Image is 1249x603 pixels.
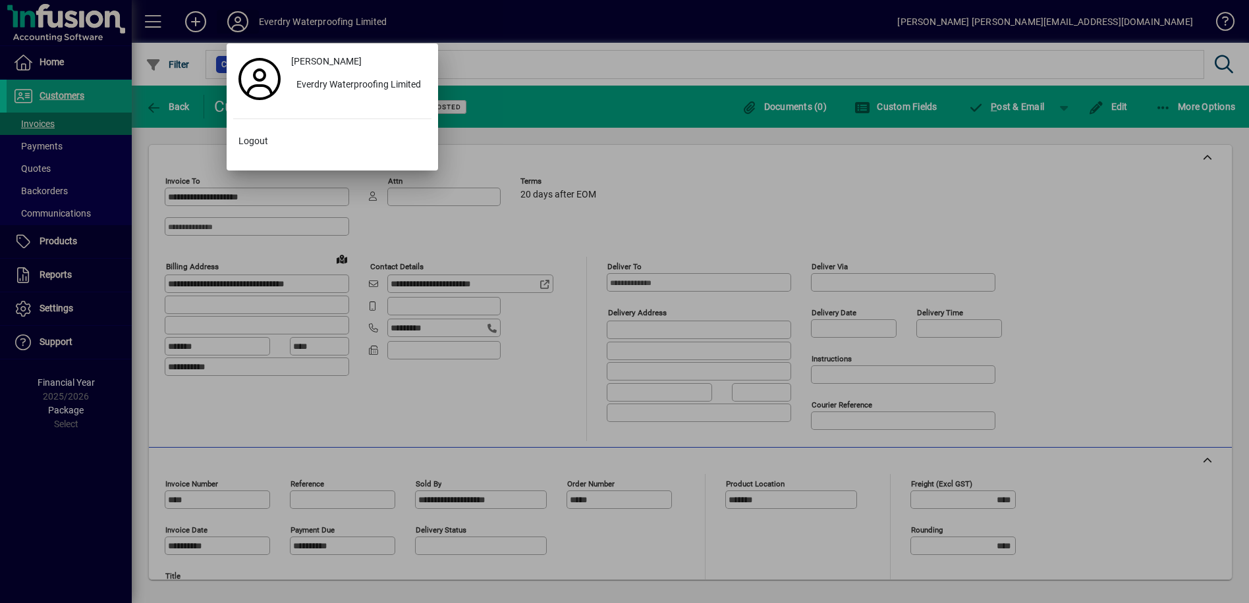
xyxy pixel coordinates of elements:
a: Profile [233,67,286,91]
span: [PERSON_NAME] [291,55,362,68]
button: Logout [233,130,431,153]
button: Everdry Waterproofing Limited [286,74,431,97]
a: [PERSON_NAME] [286,50,431,74]
span: Logout [238,134,268,148]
